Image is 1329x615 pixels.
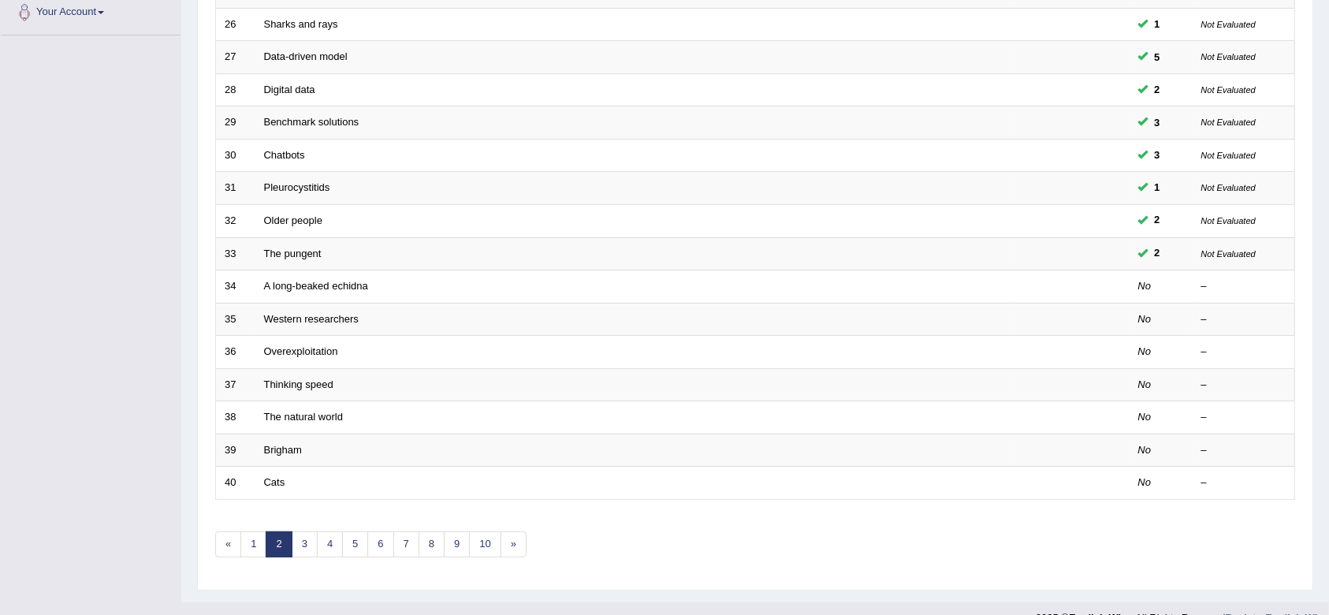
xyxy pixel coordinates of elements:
[444,531,470,557] a: 9
[1148,49,1167,65] span: You can still take this question
[216,434,255,467] td: 39
[1138,280,1152,292] em: No
[264,248,322,259] a: The pungent
[1201,216,1256,225] small: Not Evaluated
[264,116,359,128] a: Benchmark solutions
[264,84,315,95] a: Digital data
[419,531,445,557] a: 8
[240,531,266,557] a: 1
[1138,444,1152,456] em: No
[292,531,318,557] a: 3
[264,280,368,292] a: A long-beaked echidna
[1138,313,1152,325] em: No
[1148,180,1167,196] span: You can still take this question
[216,401,255,434] td: 38
[264,214,322,226] a: Older people
[216,204,255,237] td: 32
[1138,378,1152,390] em: No
[216,8,255,41] td: 26
[264,313,359,325] a: Western researchers
[264,18,338,30] a: Sharks and rays
[1201,151,1256,160] small: Not Evaluated
[1201,279,1286,294] div: –
[264,411,343,423] a: The natural world
[1148,245,1167,262] span: You can still take this question
[1148,147,1167,163] span: You can still take this question
[216,73,255,106] td: 28
[1201,52,1256,61] small: Not Evaluated
[1201,183,1256,192] small: Not Evaluated
[216,139,255,172] td: 30
[501,531,527,557] a: »
[264,181,330,193] a: Pleurocystitids
[1201,345,1286,360] div: –
[1138,476,1152,488] em: No
[264,345,338,357] a: Overexploitation
[1138,411,1152,423] em: No
[1148,81,1167,98] span: You can still take this question
[469,531,501,557] a: 10
[216,106,255,140] td: 29
[1201,117,1256,127] small: Not Evaluated
[342,531,368,557] a: 5
[1201,475,1286,490] div: –
[264,476,285,488] a: Cats
[216,41,255,74] td: 27
[1148,114,1167,131] span: You can still take this question
[216,336,255,369] td: 36
[1201,249,1256,259] small: Not Evaluated
[264,50,348,62] a: Data-driven model
[216,237,255,270] td: 33
[266,531,292,557] a: 2
[317,531,343,557] a: 4
[216,303,255,336] td: 35
[1201,410,1286,425] div: –
[393,531,419,557] a: 7
[1201,312,1286,327] div: –
[216,270,255,304] td: 34
[216,172,255,205] td: 31
[367,531,393,557] a: 6
[1148,212,1167,229] span: You can still take this question
[1201,85,1256,95] small: Not Evaluated
[1201,378,1286,393] div: –
[1148,16,1167,32] span: You can still take this question
[215,531,241,557] a: «
[264,444,302,456] a: Brigham
[264,378,333,390] a: Thinking speed
[216,368,255,401] td: 37
[1138,345,1152,357] em: No
[1201,20,1256,29] small: Not Evaluated
[264,149,305,161] a: Chatbots
[1201,443,1286,458] div: –
[216,467,255,500] td: 40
